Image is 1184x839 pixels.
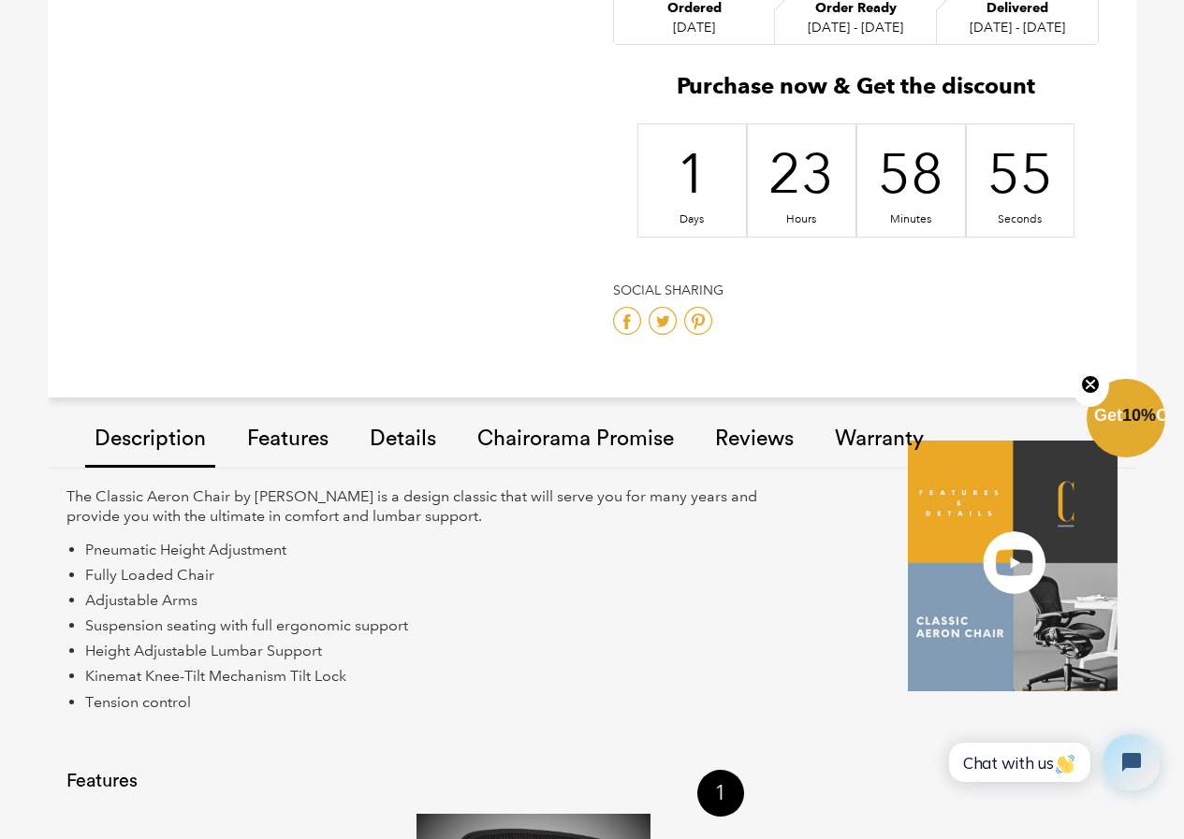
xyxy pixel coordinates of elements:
[1094,406,1180,425] span: Get Off
[697,770,744,817] div: 1
[1087,381,1165,459] div: Get10%OffClose teaser
[85,693,191,711] span: Tension control
[706,387,803,493] a: Reviews
[826,387,933,493] a: Warranty
[970,20,1065,35] div: [DATE] - [DATE]
[66,770,171,792] h2: Features
[667,1,722,16] div: Ordered
[1009,137,1032,210] div: 55
[808,20,903,35] div: [DATE] - [DATE]
[238,387,338,493] a: Features
[85,541,286,558] span: Pneumatic Height Adjustment
[680,212,704,227] div: Days
[360,387,446,493] a: Details
[85,591,197,609] span: Adjustable Arms
[85,616,408,634] span: Suspension seating with full ergonomic support
[85,566,214,584] span: Fully Loaded Chair
[790,212,813,227] div: Hours
[667,20,722,35] div: [DATE]
[790,137,813,210] div: 23
[908,441,1118,691] img: OverProject.PNG
[970,1,1065,16] div: Delivered
[66,487,757,525] span: The Classic Aeron Chair by [PERSON_NAME] is a design classic that will serve you for many years a...
[1072,364,1109,407] button: Close teaser
[613,73,1099,109] h2: Purchase now & Get the discount
[899,137,923,210] div: 58
[899,212,923,227] div: Minutes
[934,718,1176,806] iframe: Tidio Chat
[85,667,346,685] span: Kinemat Knee-Tilt Mechanism Tilt Lock
[85,409,215,468] a: Description
[680,137,704,210] div: 1
[1009,212,1032,227] div: Seconds
[1122,406,1156,425] span: 10%
[85,642,322,659] span: Height Adjustable Lumbar Support
[468,387,683,493] a: Chairorama Promise
[613,282,1099,298] h4: Social Sharing
[808,1,903,16] div: Order Ready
